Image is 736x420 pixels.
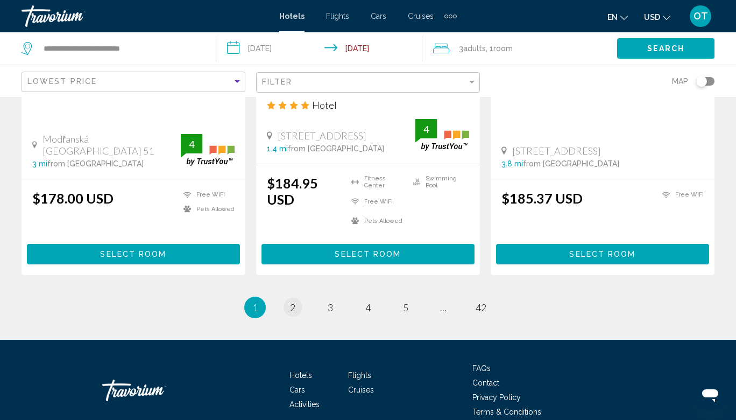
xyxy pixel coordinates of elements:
[335,250,401,259] span: Select Room
[267,175,318,207] ins: $184.95 USD
[289,386,305,394] a: Cars
[365,302,371,313] span: 4
[22,297,714,318] ul: Pagination
[644,13,660,22] span: USD
[371,12,386,20] a: Cars
[472,393,521,402] a: Privacy Policy
[607,13,618,22] span: en
[289,371,312,380] a: Hotels
[476,302,486,313] span: 42
[32,159,47,168] span: 3 mi
[27,244,240,264] button: Select Room
[501,159,523,168] span: 3.8 mi
[444,8,457,25] button: Extra navigation items
[472,364,491,373] a: FAQs
[47,159,144,168] span: from [GEOGRAPHIC_DATA]
[312,99,337,111] span: Hotel
[262,78,293,86] span: Filter
[496,247,709,258] a: Select Room
[43,133,181,157] span: Modřanská [GEOGRAPHIC_DATA] 51
[328,302,333,313] span: 3
[326,12,349,20] a: Flights
[472,379,499,387] a: Contact
[472,408,541,416] a: Terms & Conditions
[252,302,258,313] span: 1
[290,302,295,313] span: 2
[501,190,583,206] ins: $185.37 USD
[181,138,202,151] div: 4
[279,12,305,20] a: Hotels
[178,190,235,199] li: Free WiFi
[672,74,688,89] span: Map
[493,44,513,53] span: Room
[261,244,475,264] button: Select Room
[289,400,320,409] a: Activities
[496,244,709,264] button: Select Room
[27,247,240,258] a: Select Room
[463,44,486,53] span: Adults
[607,9,628,25] button: Change language
[32,190,114,206] ins: $178.00 USD
[440,302,447,313] span: ...
[523,159,619,168] span: from [GEOGRAPHIC_DATA]
[415,119,469,151] img: trustyou-badge.svg
[278,130,366,142] span: [STREET_ADDRESS]
[486,41,513,56] span: , 1
[617,38,714,58] button: Search
[644,9,670,25] button: Change currency
[256,72,480,94] button: Filter
[267,144,288,153] span: 1.4 mi
[403,302,408,313] span: 5
[346,214,407,228] li: Pets Allowed
[261,247,475,258] a: Select Room
[422,32,617,65] button: Travelers: 3 adults, 0 children
[216,32,422,65] button: Check-in date: Sep 7, 2025 Check-out date: Sep 9, 2025
[408,12,434,20] a: Cruises
[687,5,714,27] button: User Menu
[408,175,469,189] li: Swimming Pool
[348,386,374,394] a: Cruises
[647,45,685,53] span: Search
[346,194,407,208] li: Free WiFi
[181,134,235,166] img: trustyou-badge.svg
[288,144,384,153] span: from [GEOGRAPHIC_DATA]
[27,77,97,86] span: Lowest Price
[415,123,437,136] div: 4
[569,250,635,259] span: Select Room
[693,11,708,22] span: OT
[657,190,704,199] li: Free WiFi
[688,76,714,86] button: Toggle map
[459,41,486,56] span: 3
[693,377,727,411] iframe: Button to launch messaging window
[27,78,242,87] mat-select: Sort by
[178,205,235,214] li: Pets Allowed
[102,374,210,407] a: Travorium
[22,5,268,27] a: Travorium
[267,99,469,111] div: 4 star Hotel
[100,250,166,259] span: Select Room
[512,145,601,157] span: [STREET_ADDRESS]
[346,175,407,189] li: Fitness Center
[348,371,371,380] a: Flights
